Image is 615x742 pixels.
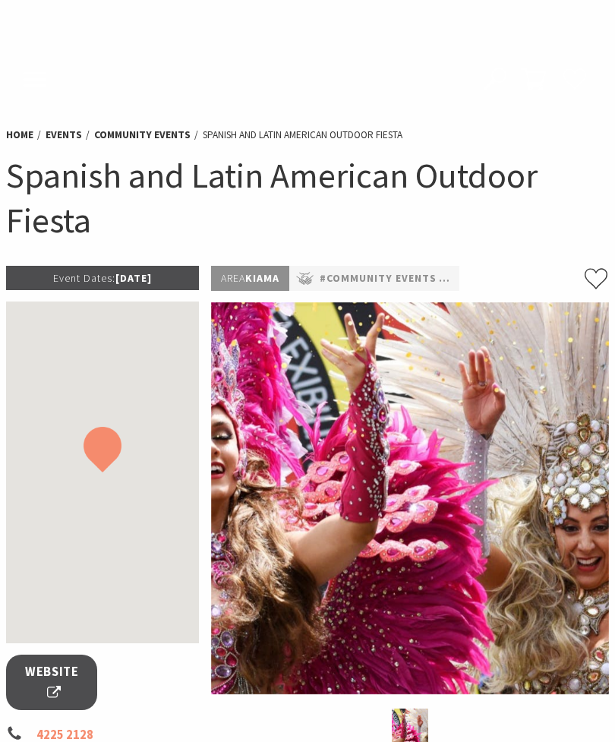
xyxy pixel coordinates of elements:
[6,153,609,243] h1: Spanish and Latin American Outdoor Fiesta
[211,302,609,694] img: Dancers in jewelled pink and silver costumes with feathers, holding their hands up while smiling
[320,270,437,287] a: #Community Events
[6,655,97,710] a: Website
[25,662,79,703] span: Website
[211,266,289,291] p: Kiama
[221,271,245,285] span: Area
[6,266,199,290] p: [DATE]
[53,271,115,285] span: Event Dates:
